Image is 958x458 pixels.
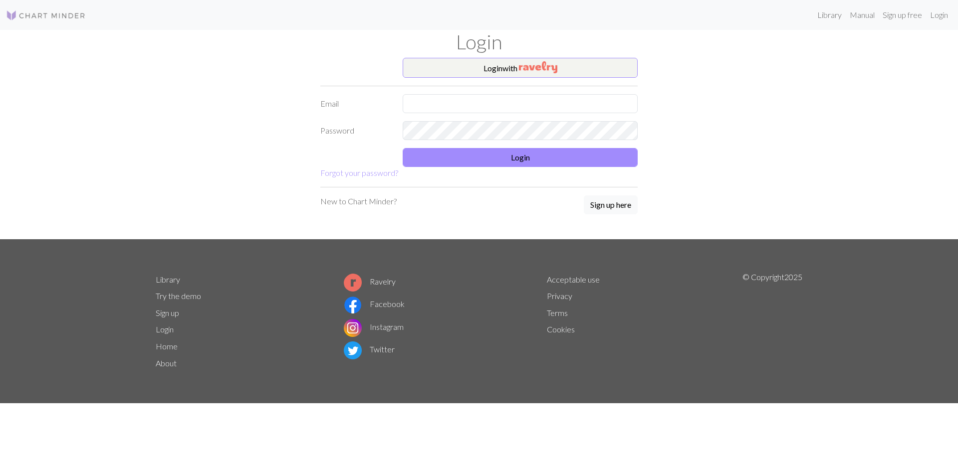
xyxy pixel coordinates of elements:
img: Ravelry [519,61,557,73]
a: Sign up [156,308,179,317]
a: Forgot your password? [320,168,398,177]
a: Instagram [344,322,404,331]
a: Acceptable use [547,275,600,284]
img: Instagram logo [344,319,362,337]
label: Email [314,94,397,113]
a: Sign up free [879,5,926,25]
button: Loginwith [403,58,638,78]
img: Ravelry logo [344,274,362,292]
p: © Copyright 2025 [742,271,802,372]
a: Sign up here [584,195,638,215]
a: Terms [547,308,568,317]
button: Login [403,148,638,167]
a: Manual [846,5,879,25]
a: Facebook [344,299,405,308]
a: Twitter [344,344,395,354]
a: Cookies [547,324,575,334]
label: Password [314,121,397,140]
a: Login [156,324,174,334]
a: Login [926,5,952,25]
h1: Login [150,30,808,54]
img: Facebook logo [344,296,362,314]
button: Sign up here [584,195,638,214]
a: Library [156,275,180,284]
a: About [156,358,177,368]
a: Ravelry [344,277,396,286]
a: Privacy [547,291,572,301]
p: New to Chart Minder? [320,195,397,207]
a: Home [156,341,178,351]
img: Twitter logo [344,341,362,359]
a: Library [813,5,846,25]
img: Logo [6,9,86,21]
a: Try the demo [156,291,201,301]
